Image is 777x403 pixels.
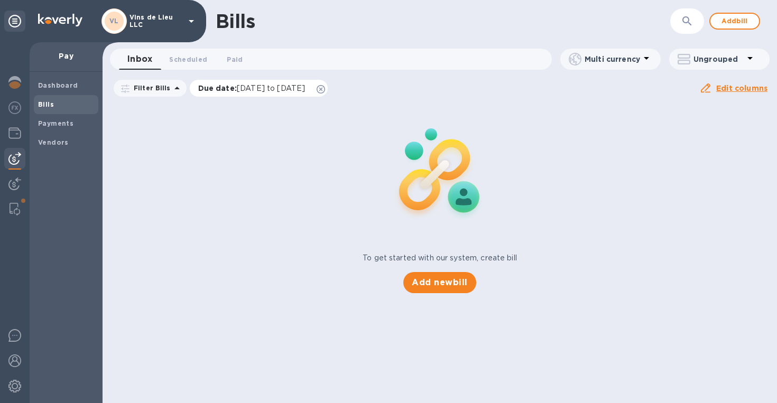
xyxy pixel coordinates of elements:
[716,84,767,92] u: Edit columns
[38,138,69,146] b: Vendors
[198,83,311,93] p: Due date :
[227,54,243,65] span: Paid
[237,84,305,92] span: [DATE] to [DATE]
[38,81,78,89] b: Dashboard
[719,15,751,27] span: Add bill
[38,119,73,127] b: Payments
[127,52,152,67] span: Inbox
[38,100,54,108] b: Bills
[38,14,82,26] img: Logo
[693,54,744,64] p: Ungrouped
[8,101,21,114] img: Foreign exchange
[129,83,171,92] p: Filter Bills
[169,54,207,65] span: Scheduled
[216,10,255,32] h1: Bills
[38,51,94,61] p: Pay
[129,14,182,29] p: Vins de Lieu LLC
[109,17,119,25] b: VL
[709,13,760,30] button: Addbill
[4,11,25,32] div: Unpin categories
[8,127,21,139] img: Wallets
[190,80,328,97] div: Due date:[DATE] to [DATE]
[403,272,476,293] button: Add newbill
[412,276,467,289] span: Add new bill
[363,252,517,264] p: To get started with our system, create bill
[585,54,640,64] p: Multi currency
